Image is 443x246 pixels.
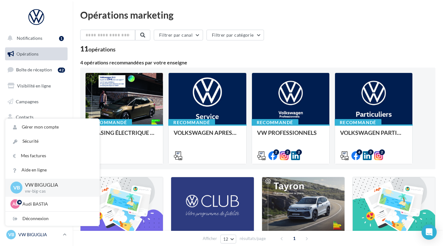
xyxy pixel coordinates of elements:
div: 4 opérations recommandées par votre enseigne [80,60,435,65]
div: 2 [285,149,290,155]
div: 4 [356,149,362,155]
a: Opérations [4,47,69,61]
button: 12 [220,235,236,243]
div: Opérations marketing [80,10,435,20]
span: AB [12,201,18,207]
div: 11 [80,45,116,52]
button: Filtrer par catégorie [207,30,264,40]
a: PLV et print personnalisable [4,158,69,176]
a: Contacts [4,111,69,124]
button: Filtrer par canal [154,30,203,40]
p: VW BIGUGLIA [18,231,60,238]
span: Campagnes [16,99,39,104]
div: Recommandé [85,119,132,126]
span: Contacts [16,114,33,120]
span: VB [8,231,14,238]
a: Sécurité [5,134,99,148]
span: Notifications [17,35,42,41]
a: Campagnes [4,95,69,108]
div: opérations [88,46,116,52]
p: VW BIGUGLIA [25,181,89,189]
a: Médiathèque [4,126,69,140]
div: Recommandé [168,119,215,126]
span: Afficher [203,236,217,242]
div: 3 [368,149,374,155]
span: VB [13,184,20,191]
a: Mes factures [5,149,99,163]
div: LEASING ÉLECTRIQUE 2025 [91,129,158,142]
div: VW PROFESSIONNELS [257,129,324,142]
div: VOLKSWAGEN PARTICULIER [340,129,407,142]
div: 2 [273,149,279,155]
a: VB VW BIGUGLIA [5,229,68,241]
div: 2 [379,149,385,155]
a: Gérer mon compte [5,120,99,134]
div: Déconnexion [5,212,99,226]
span: Visibilité en ligne [17,83,51,88]
button: Notifications 1 [4,32,66,45]
div: VOLKSWAGEN APRES-VENTE [174,129,241,142]
div: Recommandé [335,119,381,126]
div: 1 [59,36,64,41]
span: Opérations [16,51,39,57]
a: Campagnes DataOnDemand [4,179,69,197]
p: Audi BASTIA [22,201,92,207]
p: vw-big-cas [25,189,89,194]
a: Visibilité en ligne [4,79,69,93]
div: Open Intercom Messenger [422,225,437,240]
div: 42 [58,68,65,73]
span: 12 [223,237,229,242]
div: 2 [296,149,302,155]
span: 1 [289,233,299,243]
a: Boîte de réception42 [4,63,69,76]
a: Aide en ligne [5,163,99,177]
span: résultats/page [240,236,266,242]
div: Recommandé [252,119,298,126]
a: Calendrier [4,142,69,155]
span: Boîte de réception [16,67,52,72]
